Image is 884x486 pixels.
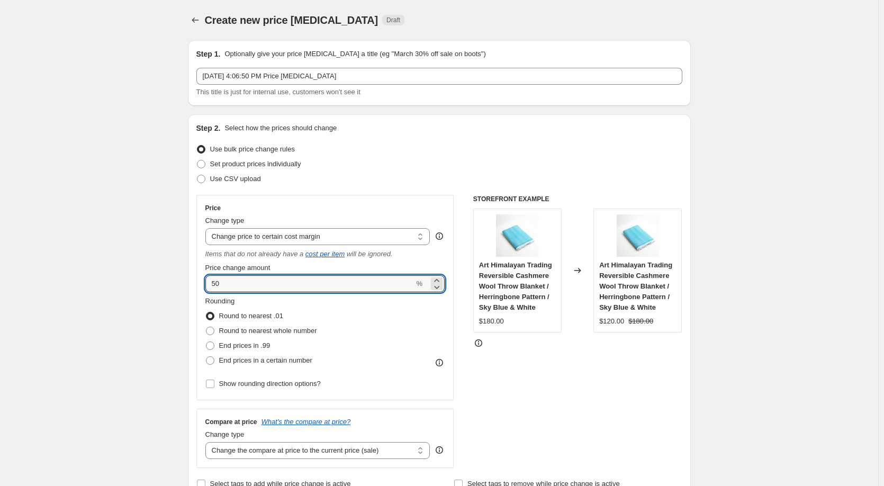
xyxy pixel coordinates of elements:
span: Create new price [MEDICAL_DATA] [205,14,378,26]
strike: $180.00 [628,316,653,327]
span: % [416,280,422,287]
div: $120.00 [599,316,624,327]
img: bdd98077cc39b670457ffa602f08c4adb823355abb046c1d588eb516dcf08c81_80x.jpg [496,214,538,257]
h6: STOREFRONT EXAMPLE [473,195,682,203]
button: Price change jobs [188,13,203,28]
i: will be ignored. [347,250,393,258]
div: help [434,445,445,455]
p: Optionally give your price [MEDICAL_DATA] a title (eg "March 30% off sale on boots") [224,49,485,59]
div: help [434,231,445,241]
span: Set product prices individually [210,160,301,168]
span: Use CSV upload [210,175,261,183]
div: $180.00 [479,316,504,327]
span: Price change amount [205,264,270,272]
span: Change type [205,430,245,438]
button: What's the compare at price? [261,418,351,426]
h2: Step 2. [196,123,221,133]
span: Art Himalayan Trading Reversible Cashmere Wool Throw Blanket / Herringbone Pattern / Sky Blue & W... [479,261,552,311]
span: This title is just for internal use, customers won't see it [196,88,360,96]
span: End prices in a certain number [219,356,312,364]
input: 30% off holiday sale [196,68,682,85]
h3: Compare at price [205,418,257,426]
h3: Price [205,204,221,212]
span: Draft [386,16,400,24]
span: Round to nearest whole number [219,327,317,335]
input: 50 [205,275,414,292]
h2: Step 1. [196,49,221,59]
span: Rounding [205,297,235,305]
span: End prices in .99 [219,341,270,349]
span: Art Himalayan Trading Reversible Cashmere Wool Throw Blanket / Herringbone Pattern / Sky Blue & W... [599,261,672,311]
a: cost per item [305,250,345,258]
span: Change type [205,217,245,224]
span: Show rounding direction options? [219,380,321,388]
i: Items that do not already have a [205,250,304,258]
span: Use bulk price change rules [210,145,295,153]
img: bdd98077cc39b670457ffa602f08c4adb823355abb046c1d588eb516dcf08c81_80x.jpg [617,214,659,257]
p: Select how the prices should change [224,123,337,133]
span: Round to nearest .01 [219,312,283,320]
